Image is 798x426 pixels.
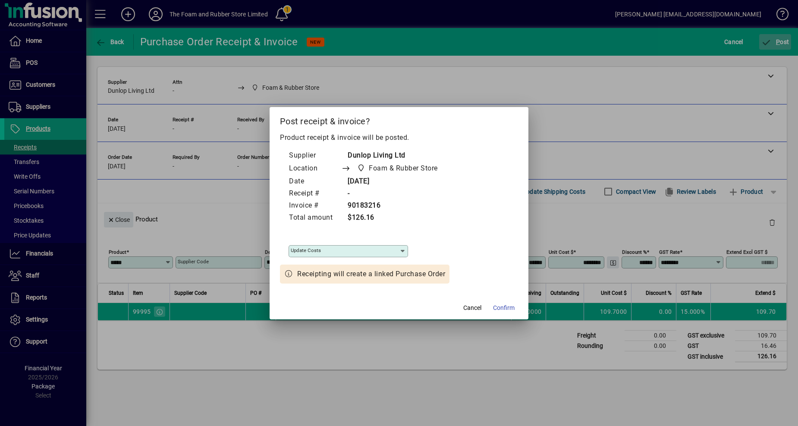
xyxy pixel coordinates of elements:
p: Product receipt & invoice will be posted. [280,133,518,143]
td: [DATE] [341,176,454,188]
button: Cancel [459,300,486,316]
span: Confirm [493,303,515,312]
td: Location [289,162,341,176]
td: Receipt # [289,188,341,200]
td: 90183216 [341,200,454,212]
td: Dunlop Living Ltd [341,150,454,162]
span: Foam & Rubber Store [369,163,438,174]
span: Cancel [463,303,481,312]
td: Invoice # [289,200,341,212]
mat-label: Update costs [291,247,321,253]
td: Supplier [289,150,341,162]
td: Date [289,176,341,188]
button: Confirm [490,300,518,316]
td: - [341,188,454,200]
h2: Post receipt & invoice? [270,107,528,132]
span: Foam & Rubber Store [355,162,441,174]
td: Total amount [289,212,341,224]
span: Receipting will create a linked Purchase Order [297,269,445,279]
td: $126.16 [341,212,454,224]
